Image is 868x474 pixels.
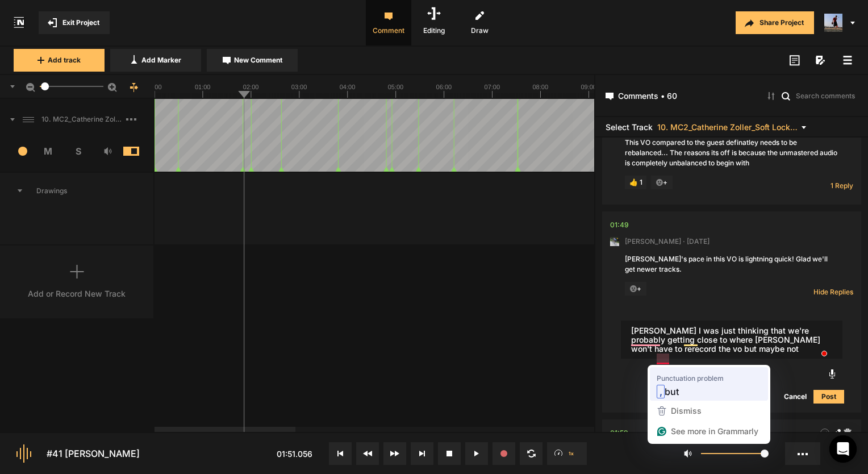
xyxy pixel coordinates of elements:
[595,75,868,117] header: Comments • 60
[547,442,587,465] button: 1x
[795,90,858,101] input: Search comments
[625,176,646,189] span: 👍 1
[657,123,799,131] span: 10. MC2_Catherine Zoller_Soft Lock_[DATE] Copy 01
[595,117,868,138] header: Select Track
[777,390,813,404] button: Cancel
[110,49,201,72] button: Add Marker
[532,84,548,90] text: 08:00
[610,237,619,246] img: ACg8ocLxXzHjWyafR7sVkIfmxRufCxqaSAR27SDjuE-ggbMy1qqdgD8=s96-c
[581,84,596,90] text: 09:00
[813,287,853,297] span: Hide Replies
[291,84,307,90] text: 03:00
[610,219,629,231] div: 01:49.631
[625,282,646,296] span: +
[37,114,126,124] span: 10. MC2_Catherine Zoller_Soft Lock_[DATE] Copy 01
[813,390,844,404] button: Post
[485,84,500,90] text: 07:00
[388,84,404,90] text: 05:00
[47,447,140,460] div: #41 [PERSON_NAME]
[195,84,211,90] text: 01:00
[207,49,298,72] button: New Comment
[28,288,126,300] div: Add or Record New Track
[39,11,110,34] button: Exit Project
[736,11,814,34] button: Share Project
[610,427,628,439] div: 01:59.951
[34,144,64,158] span: M
[831,181,853,190] span: 1 Reply
[14,49,105,72] button: Add track
[436,84,452,90] text: 06:00
[141,55,181,65] span: Add Marker
[63,144,93,158] span: S
[277,449,312,459] span: 01:51.056
[625,138,838,168] div: This VO compared to the guest definatley needs to be rebalanced... The reasons its off is because...
[340,84,356,90] text: 04:00
[625,236,710,247] span: [PERSON_NAME] · [DATE]
[62,18,99,28] span: Exit Project
[621,321,842,359] textarea: To enrich screen reader interactions, please activate Accessibility in Grammarly extension settings
[243,84,259,90] text: 02:00
[651,176,673,189] span: +
[234,55,282,65] span: New Comment
[48,55,81,65] span: Add track
[824,14,842,32] img: ACg8ocJ5zrP0c3SJl5dKscm-Goe6koz8A9fWD7dpguHuX8DX5VIxymM=s96-c
[625,254,838,275] div: [PERSON_NAME]'s pace in this VO is lightning quick! Glad we'll get newer tracks.
[829,435,857,463] div: Open Intercom Messenger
